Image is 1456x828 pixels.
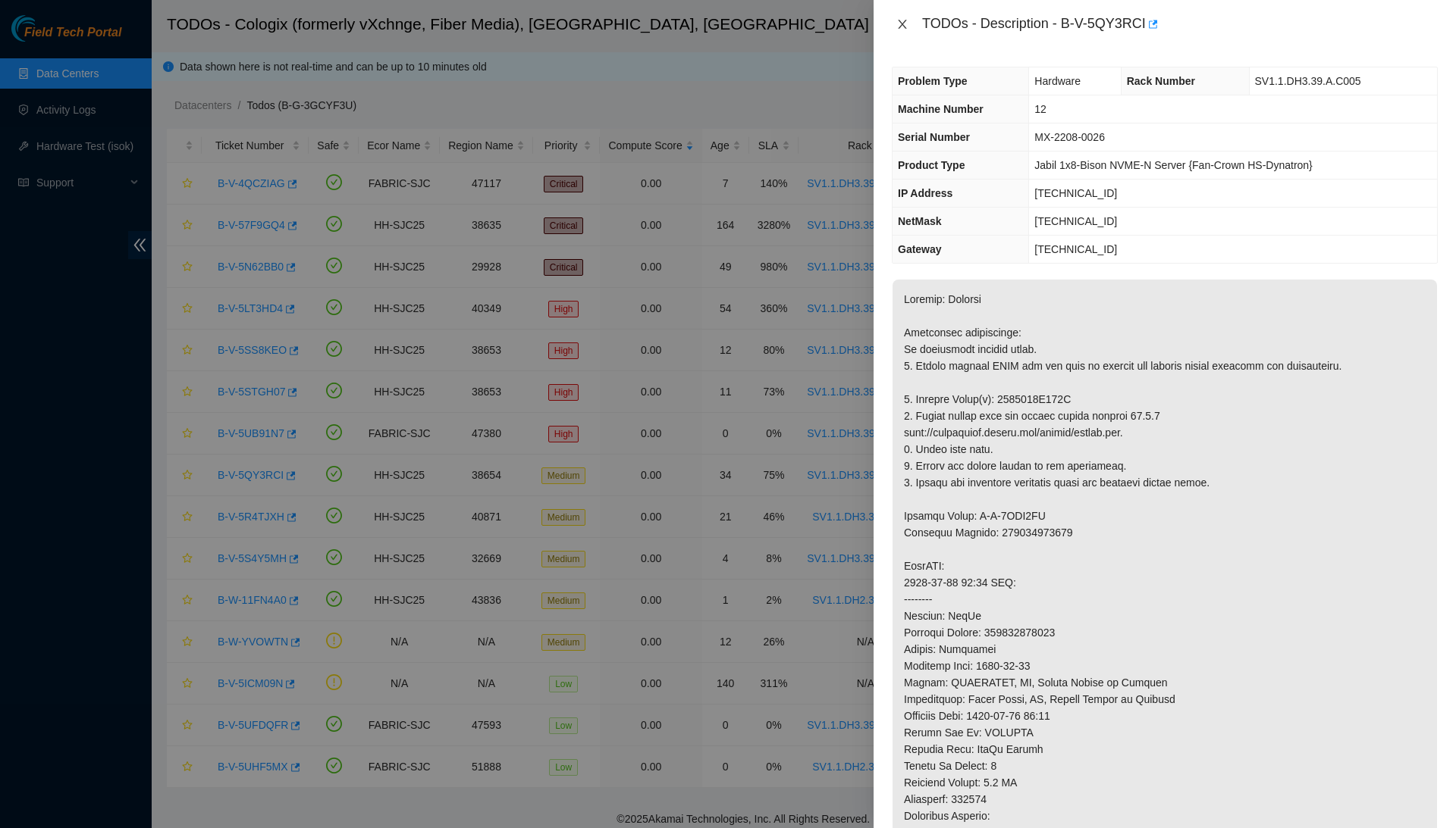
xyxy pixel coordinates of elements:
span: 12 [1034,103,1046,115]
span: Hardware [1034,75,1081,87]
span: [TECHNICAL_ID] [1034,187,1117,199]
span: Rack Number [1127,75,1195,87]
span: [TECHNICAL_ID] [1034,243,1117,255]
span: Problem Type [898,75,968,87]
div: TODOs - Description - B-V-5QY3RCI [922,12,1438,36]
button: Close [892,17,913,32]
span: close [896,18,908,30]
span: Serial Number [898,131,970,143]
span: SV1.1.DH3.39.A.C005 [1255,75,1361,87]
span: MX-2208-0026 [1034,131,1105,143]
span: NetMask [898,215,942,227]
span: Gateway [898,243,942,255]
span: Jabil 1x8-Bison NVME-N Server {Fan-Crown HS-Dynatron} [1034,159,1312,171]
span: Product Type [898,159,965,171]
span: [TECHNICAL_ID] [1034,215,1117,227]
span: IP Address [898,187,952,199]
span: Machine Number [898,103,984,115]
